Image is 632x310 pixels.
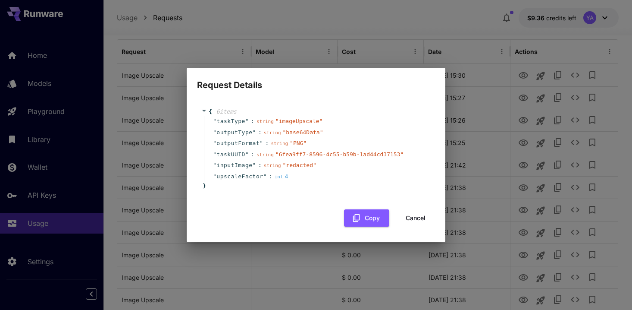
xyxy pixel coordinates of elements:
span: string [271,141,288,146]
span: " [245,151,249,158]
span: " [213,118,216,124]
span: 6 item s [216,108,237,115]
span: upscaleFactor [216,172,263,181]
span: " [263,173,267,180]
button: Copy [344,209,389,227]
span: " [213,129,216,136]
span: string [264,163,281,168]
span: " [253,129,256,136]
button: Cancel [396,209,435,227]
span: : [269,172,272,181]
span: " [213,162,216,168]
div: 4 [275,172,288,181]
span: " [213,173,216,180]
span: outputType [216,128,252,137]
span: " [260,140,263,146]
span: string [257,152,274,158]
span: inputImage [216,161,252,170]
span: " 6fea9ff7-8596-4c55-b59b-1ad44cd37153 " [275,151,404,158]
span: : [258,161,262,170]
span: " [253,162,256,168]
span: int [275,174,283,180]
span: : [251,117,254,126]
span: } [201,182,206,190]
span: string [264,130,281,136]
span: " PNG " [290,140,307,146]
span: " imageUpscale " [275,118,323,124]
span: : [266,139,269,148]
span: : [251,150,254,159]
span: : [258,128,262,137]
span: outputFormat [216,139,260,148]
span: { [209,108,212,116]
span: " base64Data " [283,129,323,136]
span: taskUUID [216,150,245,159]
span: " [213,151,216,158]
span: string [257,119,274,124]
h2: Request Details [187,68,445,92]
span: taskType [216,117,245,126]
span: " [245,118,249,124]
span: " [213,140,216,146]
span: " redacted " [283,162,316,168]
